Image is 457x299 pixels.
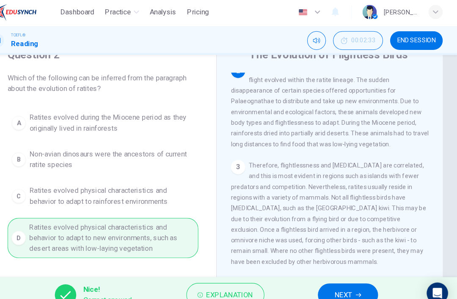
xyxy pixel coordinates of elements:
span: Explanation [219,276,264,288]
button: NEXT [325,271,382,293]
img: EduSynch logo [14,5,58,22]
div: 3 [242,154,256,167]
button: END SESSION [394,32,443,49]
span: Which of the following can be inferred from the paragraph about the evolution of ratites? [30,71,212,91]
button: Analysis [162,6,194,21]
div: Open Intercom Messenger [428,270,449,291]
h4: Question 2 [30,47,212,61]
span: Pricing [201,8,222,19]
span: Therefore, flightlessness and [MEDICAL_DATA] are correlated, and this is most evident in regions ... [242,156,428,254]
span: END SESSION [400,37,437,44]
button: Practice [120,6,159,21]
div: [PERSON_NAME] [388,8,420,19]
span: TOEFL® [34,33,47,38]
h4: The Evolution of Flightless Birds [260,47,410,61]
span: NEXT [341,276,358,288]
button: 00:02:33 [339,32,387,49]
button: Dashboard [77,6,116,21]
img: en [306,11,316,17]
button: Explanation [200,271,274,294]
span: Analysis [165,8,191,19]
img: Profile picture [367,7,381,20]
div: Hide [339,32,387,49]
div: Mute [315,32,333,49]
button: Pricing [198,6,225,21]
span: Correct answer! [102,282,149,292]
span: Nice! [102,272,149,282]
a: EduSynch logo [14,5,77,22]
span: Practice [123,8,148,19]
h1: Reading [34,38,60,49]
span: 00:02:33 [357,37,380,44]
span: Dashboard [81,8,113,19]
